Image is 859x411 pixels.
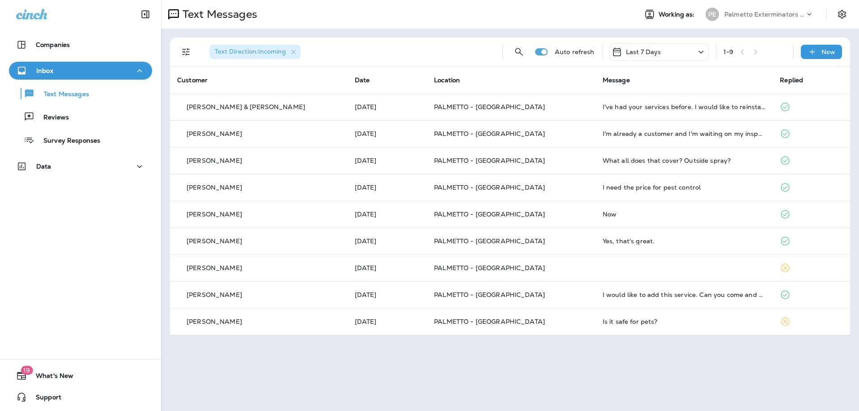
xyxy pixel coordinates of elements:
[187,291,242,298] p: [PERSON_NAME]
[187,264,242,271] p: [PERSON_NAME]
[434,76,460,84] span: Location
[355,76,370,84] span: Date
[355,237,420,245] p: Sep 25, 2025 04:55 PM
[603,130,766,137] div: I'm already a customer and I'm waiting on my inspection , can you help with that?
[723,48,733,55] div: 1 - 9
[510,43,528,61] button: Search Messages
[187,157,242,164] p: [PERSON_NAME]
[659,11,697,18] span: Working as:
[434,183,545,191] span: PALMETTO - [GEOGRAPHIC_DATA]
[603,157,766,164] div: What all does that cover? Outside spray?
[626,48,661,55] p: Last 7 Days
[9,388,152,406] button: Support
[34,137,100,145] p: Survey Responses
[434,103,545,111] span: PALMETTO - [GEOGRAPHIC_DATA]
[434,237,545,245] span: PALMETTO - [GEOGRAPHIC_DATA]
[187,211,242,218] p: [PERSON_NAME]
[555,48,595,55] p: Auto refresh
[603,318,766,325] div: Is it safe for pets?
[187,103,305,110] p: [PERSON_NAME] & [PERSON_NAME]
[603,237,766,245] div: Yes, that's great.
[603,103,766,110] div: I've had your services before. I would like to reinstate them
[724,11,805,18] p: Palmetto Exterminators LLC
[434,318,545,326] span: PALMETTO - [GEOGRAPHIC_DATA]
[179,8,257,21] p: Text Messages
[355,211,420,218] p: Sep 26, 2025 09:24 AM
[187,318,242,325] p: [PERSON_NAME]
[355,264,420,271] p: Sep 25, 2025 02:34 PM
[355,157,420,164] p: Sep 26, 2025 12:13 PM
[434,291,545,299] span: PALMETTO - [GEOGRAPHIC_DATA]
[209,45,301,59] div: Text Direction:Incoming
[706,8,719,21] div: PE
[9,84,152,103] button: Text Messages
[36,163,51,170] p: Data
[355,318,420,325] p: Sep 23, 2025 10:55 AM
[821,48,835,55] p: New
[187,184,242,191] p: [PERSON_NAME]
[35,90,89,99] p: Text Messages
[9,107,152,126] button: Reviews
[187,237,242,245] p: [PERSON_NAME]
[9,131,152,149] button: Survey Responses
[215,47,286,55] span: Text Direction : Incoming
[9,36,152,54] button: Companies
[21,366,33,375] span: 19
[434,130,545,138] span: PALMETTO - [GEOGRAPHIC_DATA]
[355,130,420,137] p: Sep 26, 2025 12:13 PM
[434,210,545,218] span: PALMETTO - [GEOGRAPHIC_DATA]
[603,291,766,298] div: I would like to add this service. Can you come and do the interior on 10/1?
[434,264,545,272] span: PALMETTO - [GEOGRAPHIC_DATA]
[9,62,152,80] button: Inbox
[434,157,545,165] span: PALMETTO - [GEOGRAPHIC_DATA]
[177,43,195,61] button: Filters
[603,211,766,218] div: Now
[9,367,152,385] button: 19What's New
[36,41,70,48] p: Companies
[603,184,766,191] div: I need the price for pest control
[9,157,152,175] button: Data
[780,76,803,84] span: Replied
[355,103,420,110] p: Sep 26, 2025 12:19 PM
[133,5,158,23] button: Collapse Sidebar
[187,130,242,137] p: [PERSON_NAME]
[27,394,61,404] span: Support
[355,184,420,191] p: Sep 26, 2025 09:40 AM
[177,76,208,84] span: Customer
[27,372,73,383] span: What's New
[603,76,630,84] span: Message
[355,291,420,298] p: Sep 23, 2025 11:09 AM
[36,67,53,74] p: Inbox
[834,6,850,22] button: Settings
[34,114,69,122] p: Reviews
